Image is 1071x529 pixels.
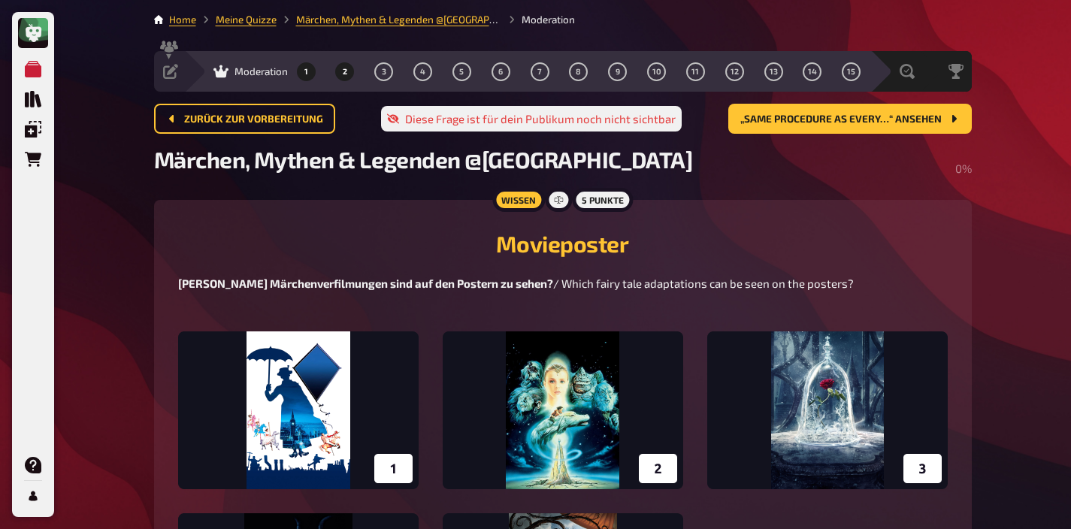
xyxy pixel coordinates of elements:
span: 8 [576,68,581,76]
span: 15 [847,68,855,76]
button: 14 [800,59,824,83]
button: 15 [840,59,864,83]
button: 1 [294,59,318,83]
li: Meine Quizze [196,12,277,27]
span: 14 [808,68,817,76]
button: 13 [761,59,785,83]
a: Meine Quizze [216,14,277,26]
span: 11 [691,68,699,76]
button: 2 [333,59,357,83]
div: 5 Punkte [573,188,633,212]
span: Moderation [234,65,288,77]
span: 7 [537,68,542,76]
button: 9 [606,59,630,83]
a: Home [169,14,196,26]
span: 13 [770,68,778,76]
span: 5 [459,68,464,76]
div: Wissen [492,188,545,212]
span: „Same procedure as every…“ ansehen [740,114,942,125]
h2: Movieposter [172,230,954,257]
li: Home [169,12,196,27]
button: 8 [567,59,591,83]
button: 10 [645,59,669,83]
span: 4 [420,68,425,76]
span: 0 % [955,162,972,175]
button: 6 [489,59,513,83]
span: [PERSON_NAME] Märchenverfilmungen sind auf den Postern zu sehen? [178,277,553,290]
button: „Same procedure as every…“ ansehen [728,104,972,134]
span: 3 [382,68,386,76]
button: 4 [411,59,435,83]
button: 11 [683,59,707,83]
span: / Which fairy tale adaptations can be seen on the posters? [553,277,854,290]
button: 5 [449,59,473,83]
button: Zurück zur Vorbereitung [154,104,335,134]
span: 10 [652,68,661,76]
li: Märchen, Mythen & Legenden @St. Martins Arms [277,12,502,27]
span: 2 [343,68,347,76]
span: Märchen, Mythen & Legenden @[GEOGRAPHIC_DATA] [154,146,693,173]
div: Diese Frage ist für dein Publikum noch nicht sichtbar [381,106,682,131]
span: 6 [498,68,503,76]
span: 9 [616,68,620,76]
button: 3 [372,59,396,83]
button: 12 [722,59,746,83]
li: Moderation [502,12,575,27]
button: 7 [528,59,552,83]
span: 1 [304,68,308,76]
span: 12 [731,68,739,76]
a: Märchen, Mythen & Legenden @[GEOGRAPHIC_DATA] [296,14,536,26]
span: Zurück zur Vorbereitung [184,114,323,125]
